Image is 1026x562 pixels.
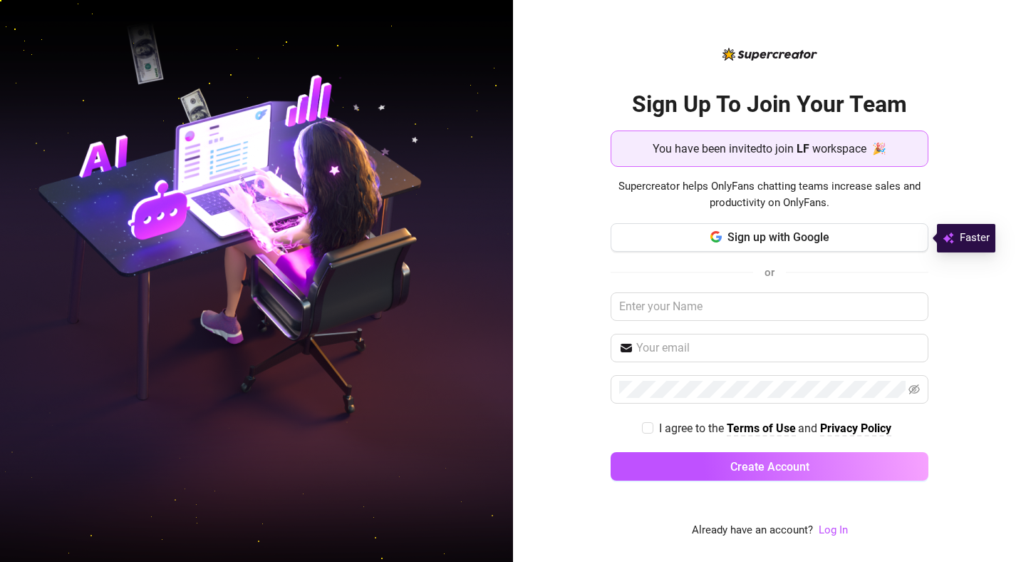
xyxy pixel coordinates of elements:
h2: Sign Up To Join Your Team [611,90,928,119]
a: Log In [819,523,848,536]
span: workspace 🎉 [812,140,886,158]
img: svg%3e [943,230,954,247]
span: Faster [960,230,990,247]
span: Create Account [730,460,809,474]
a: Log In [819,522,848,539]
span: Supercreator helps OnlyFans chatting teams increase sales and productivity on OnlyFans. [611,178,928,212]
button: Sign up with Google [611,223,928,252]
span: Already have an account? [692,522,813,539]
span: I agree to the [659,421,727,435]
strong: LF [797,142,809,155]
a: Terms of Use [727,421,796,436]
span: Sign up with Google [727,230,829,244]
img: logo-BBDzfeDw.svg [722,48,817,61]
strong: Terms of Use [727,421,796,435]
span: and [798,421,820,435]
span: eye-invisible [908,384,920,395]
strong: Privacy Policy [820,421,891,435]
input: Enter your Name [611,292,928,321]
span: or [765,266,774,279]
span: You have been invited to join [653,140,794,158]
input: Your email [636,339,920,357]
a: Privacy Policy [820,421,891,436]
button: Create Account [611,452,928,481]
